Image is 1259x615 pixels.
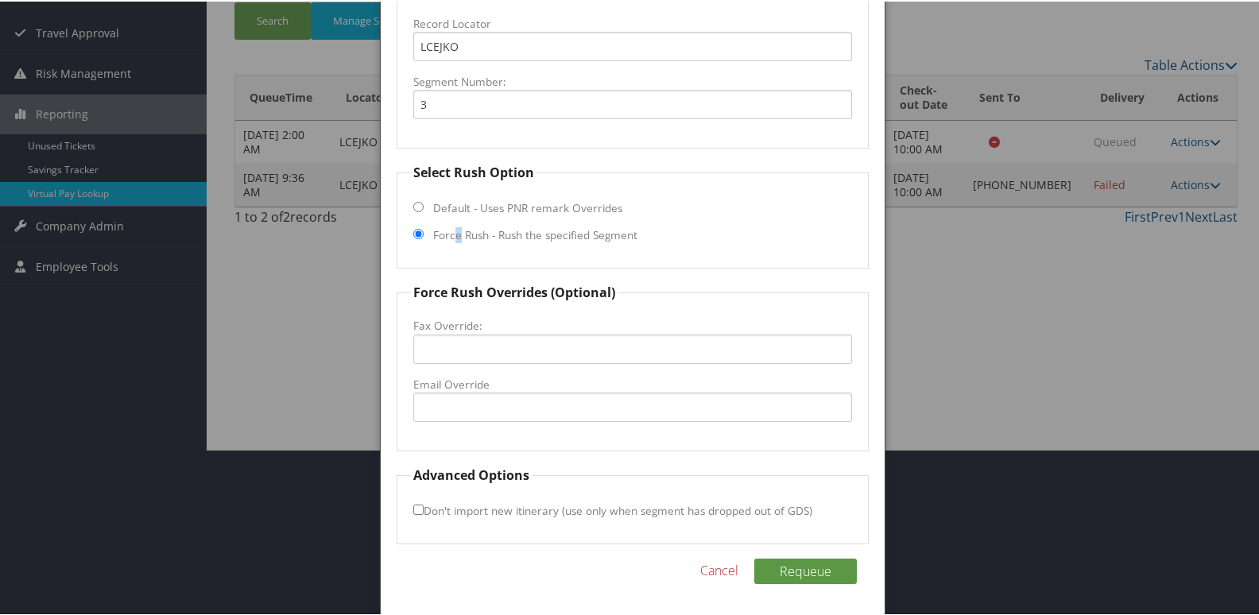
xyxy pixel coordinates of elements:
[433,226,637,242] label: Force Rush - Rush the specified Segment
[433,199,622,215] label: Default - Uses PNR remark Overrides
[411,161,537,180] legend: Select Rush Option
[754,557,857,582] button: Requeue
[413,14,853,30] label: Record Locator
[413,375,853,391] label: Email Override
[700,559,738,578] a: Cancel
[411,281,618,300] legend: Force Rush Overrides (Optional)
[411,464,532,483] legend: Advanced Options
[413,72,853,88] label: Segment Number:
[413,316,853,332] label: Fax Override:
[413,494,812,524] label: Don't import new itinerary (use only when segment has dropped out of GDS)
[413,503,424,513] input: Don't import new itinerary (use only when segment has dropped out of GDS)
